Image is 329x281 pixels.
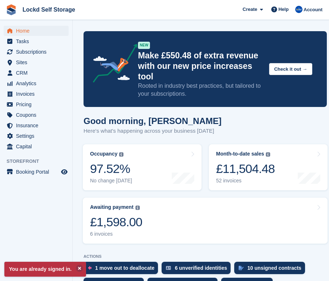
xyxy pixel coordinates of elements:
[216,178,275,184] div: 52 invoices
[16,167,60,177] span: Booking Portal
[90,161,132,176] div: 97.52%
[138,50,263,82] p: Make £550.48 of extra revenue with our new price increases tool
[243,6,257,13] span: Create
[83,198,328,244] a: Awaiting payment £1,598.00 6 invoices
[209,144,328,190] a: Month-to-date sales £11,504.48 52 invoices
[84,127,222,135] p: Here's what's happening across your business [DATE]
[166,266,171,270] img: verify_identity-adf6edd0f0f0b5bbfe63781bf79b02c33cf7c696d77639b501bdc392416b5a36.svg
[83,144,202,190] a: Occupancy 97.52% No change [DATE]
[90,204,134,210] div: Awaiting payment
[16,141,60,152] span: Capital
[84,116,222,126] h1: Good morning, [PERSON_NAME]
[16,68,60,78] span: CRM
[266,152,270,157] img: icon-info-grey-7440780725fd019a000dd9b08b2336e03edf1995a4989e88bcd33f0948082b44.svg
[90,215,142,230] div: £1,598.00
[16,120,60,131] span: Insurance
[247,265,301,271] div: 10 unsigned contracts
[4,68,69,78] a: menu
[16,99,60,109] span: Pricing
[90,178,132,184] div: No change [DATE]
[16,47,60,57] span: Subscriptions
[4,262,86,277] p: You are already signed in.
[4,89,69,99] a: menu
[175,265,227,271] div: 6 unverified identities
[84,254,327,259] p: ACTIONS
[16,26,60,36] span: Home
[87,44,138,85] img: price-adjustments-announcement-icon-8257ccfd72463d97f412b2fc003d46551f7dbcb40ab6d574587a9cd5c0d94...
[4,99,69,109] a: menu
[138,42,150,49] div: NEW
[239,266,244,270] img: contract_signature_icon-13c848040528278c33f63329250d36e43548de30e8caae1d1a13099fd9432cc5.svg
[16,110,60,120] span: Coupons
[4,57,69,67] a: menu
[90,231,142,237] div: 6 invoices
[16,131,60,141] span: Settings
[4,167,69,177] a: menu
[4,36,69,46] a: menu
[216,151,264,157] div: Month-to-date sales
[16,36,60,46] span: Tasks
[84,262,162,278] a: 1 move out to deallocate
[216,161,275,176] div: £11,504.48
[4,131,69,141] a: menu
[4,26,69,36] a: menu
[90,151,117,157] div: Occupancy
[135,206,140,210] img: icon-info-grey-7440780725fd019a000dd9b08b2336e03edf1995a4989e88bcd33f0948082b44.svg
[295,6,302,13] img: Jonny Bleach
[162,262,234,278] a: 6 unverified identities
[304,6,322,13] span: Account
[4,141,69,152] a: menu
[20,4,78,16] a: Lockd Self Storage
[4,120,69,131] a: menu
[16,78,60,88] span: Analytics
[4,78,69,88] a: menu
[138,82,263,98] p: Rooted in industry best practices, but tailored to your subscriptions.
[6,4,17,15] img: stora-icon-8386f47178a22dfd0bd8f6a31ec36ba5ce8667c1dd55bd0f319d3a0aa187defe.svg
[16,89,60,99] span: Invoices
[95,265,154,271] div: 1 move out to deallocate
[16,57,60,67] span: Sites
[4,47,69,57] a: menu
[7,158,72,165] span: Storefront
[234,262,309,278] a: 10 unsigned contracts
[60,168,69,176] a: Preview store
[279,6,289,13] span: Help
[269,63,312,75] button: Check it out →
[88,266,92,270] img: move_outs_to_deallocate_icon-f764333ba52eb49d3ac5e1228854f67142a1ed5810a6f6cc68b1a99e826820c5.svg
[4,110,69,120] a: menu
[119,152,123,157] img: icon-info-grey-7440780725fd019a000dd9b08b2336e03edf1995a4989e88bcd33f0948082b44.svg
